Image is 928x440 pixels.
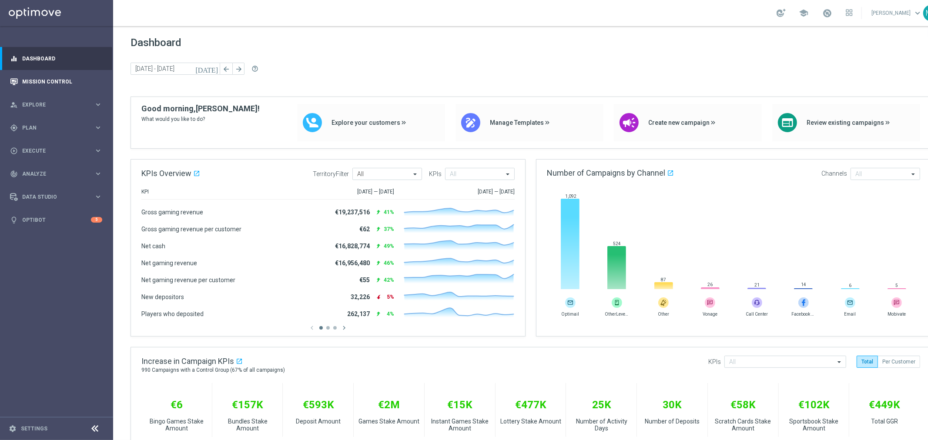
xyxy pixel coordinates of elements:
div: Dashboard [10,47,102,70]
i: keyboard_arrow_right [94,193,102,201]
i: gps_fixed [10,124,18,132]
span: Explore [22,102,94,107]
a: Settings [21,426,47,431]
div: Optibot [10,208,102,231]
button: gps_fixed Plan keyboard_arrow_right [10,124,103,131]
button: person_search Explore keyboard_arrow_right [10,101,103,108]
button: lightbulb Optibot 5 [10,217,103,223]
div: Plan [10,124,94,132]
div: Execute [10,147,94,155]
i: keyboard_arrow_right [94,123,102,132]
a: [PERSON_NAME]keyboard_arrow_down [871,7,923,20]
div: Data Studio [10,193,94,201]
a: Dashboard [22,47,102,70]
i: lightbulb [10,216,18,224]
i: play_circle_outline [10,147,18,155]
button: track_changes Analyze keyboard_arrow_right [10,170,103,177]
i: equalizer [10,55,18,63]
span: school [799,8,808,18]
span: Plan [22,125,94,130]
div: Mission Control [10,70,102,93]
a: Optibot [22,208,91,231]
a: Mission Control [22,70,102,93]
span: Analyze [22,171,94,177]
span: Execute [22,148,94,153]
i: keyboard_arrow_right [94,170,102,178]
div: 5 [91,217,102,223]
button: Mission Control [10,78,103,85]
i: settings [9,425,17,433]
i: keyboard_arrow_right [94,100,102,109]
button: equalizer Dashboard [10,55,103,62]
div: Analyze [10,170,94,178]
button: play_circle_outline Execute keyboard_arrow_right [10,147,103,154]
span: keyboard_arrow_down [913,8,922,18]
i: person_search [10,101,18,109]
button: Data Studio keyboard_arrow_right [10,193,103,200]
i: track_changes [10,170,18,178]
i: keyboard_arrow_right [94,147,102,155]
span: Data Studio [22,194,94,200]
div: Explore [10,101,94,109]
